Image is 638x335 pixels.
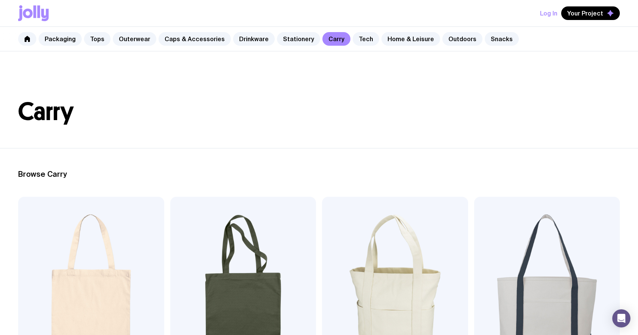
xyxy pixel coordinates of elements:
button: Your Project [561,6,620,20]
a: Packaging [39,32,82,46]
h1: Carry [18,100,620,124]
a: Drinkware [233,32,275,46]
a: Caps & Accessories [159,32,231,46]
a: Outdoors [442,32,482,46]
a: Outerwear [113,32,156,46]
button: Log In [540,6,557,20]
a: Tops [84,32,110,46]
a: Snacks [485,32,519,46]
span: Your Project [567,9,603,17]
div: Open Intercom Messenger [612,309,630,327]
h2: Browse Carry [18,170,620,179]
a: Tech [353,32,379,46]
a: Stationery [277,32,320,46]
a: Carry [322,32,350,46]
a: Home & Leisure [381,32,440,46]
